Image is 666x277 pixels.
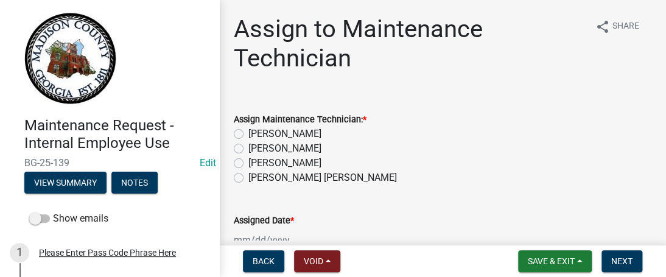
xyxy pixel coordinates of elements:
label: Assign Maintenance Technician: [234,116,366,124]
h4: Maintenance Request - Internal Employee Use [24,117,209,152]
span: BG-25-139 [24,157,195,169]
span: Void [304,256,323,266]
button: shareShare [586,15,649,38]
a: Edit [200,157,216,169]
wm-modal-confirm: Edit Application Number [200,157,216,169]
button: Back [243,250,284,272]
label: [PERSON_NAME] [248,156,321,170]
span: Save & Exit [528,256,575,266]
wm-modal-confirm: Notes [111,178,158,188]
input: mm/dd/yyyy [234,228,345,253]
span: Back [253,256,275,266]
label: [PERSON_NAME] [248,127,321,141]
label: [PERSON_NAME] [248,141,321,156]
button: Save & Exit [518,250,592,272]
div: Please Enter Pass Code Phrase Here [39,248,176,257]
button: Next [601,250,642,272]
h1: Assign to Maintenance Technician [234,15,586,73]
button: Notes [111,172,158,194]
label: Show emails [29,211,108,226]
wm-modal-confirm: Summary [24,178,107,188]
button: Void [294,250,340,272]
i: share [595,19,610,34]
span: Next [611,256,633,266]
div: 1 [10,243,29,262]
img: Madison County, Georgia [24,13,116,104]
button: View Summary [24,172,107,194]
label: Assigned Date [234,217,294,225]
label: [PERSON_NAME] [PERSON_NAME] [248,170,397,185]
span: Share [612,19,639,34]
